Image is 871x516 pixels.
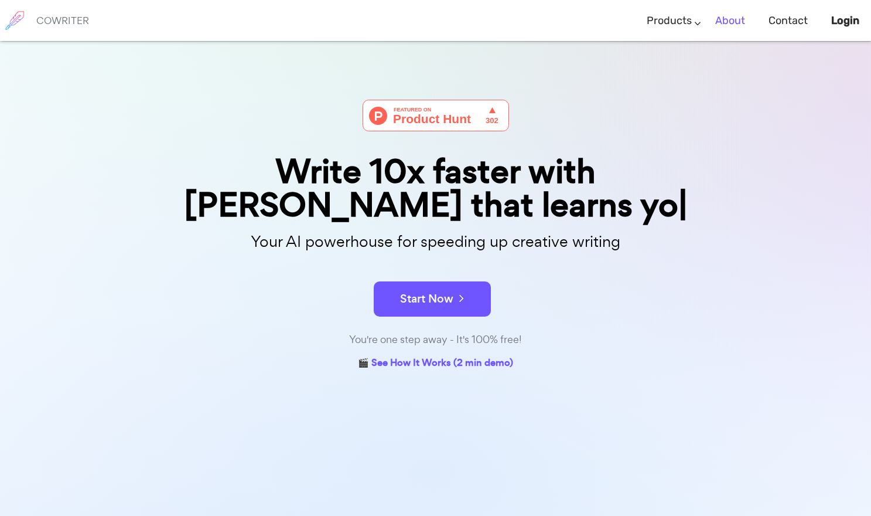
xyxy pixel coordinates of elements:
[36,15,89,26] h6: COWRITER
[363,100,509,131] img: Cowriter - Your AI buddy for speeding up creative writing | Product Hunt
[715,4,745,38] a: About
[831,4,859,38] a: Login
[143,229,729,254] p: Your AI powerhouse for speeding up creative writing
[358,355,513,373] a: 🎬 See How It Works (2 min demo)
[831,14,859,27] b: Login
[768,4,808,38] a: Contact
[374,281,491,317] button: Start Now
[143,155,729,222] div: Write 10x faster with [PERSON_NAME] that learns yo
[647,4,692,38] a: Products
[143,331,729,348] div: You're one step away - It's 100% free!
